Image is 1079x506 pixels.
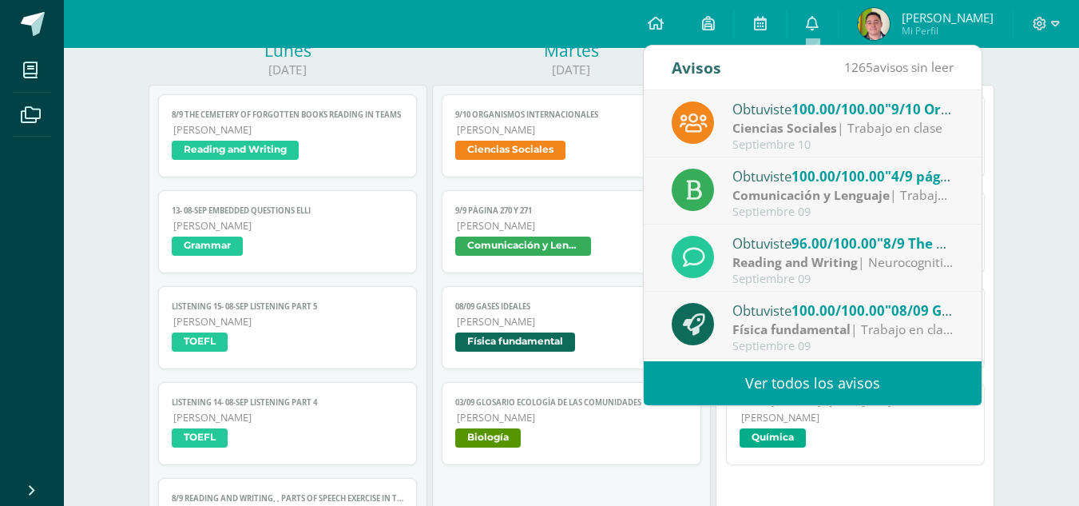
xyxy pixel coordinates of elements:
strong: Ciencias Sociales [732,119,837,137]
div: Obtuviste en [732,98,954,119]
span: Reading and Writing [172,141,299,160]
strong: Física fundamental [732,321,851,338]
span: LISTENING 14- 08-sep Listening part 4 [172,397,404,408]
span: [PERSON_NAME] [173,411,404,424]
div: Martes [432,39,711,62]
a: Ver todos los avisos [644,361,982,405]
a: 10/09 Hoja de trabajo [PERSON_NAME] y cetonas[PERSON_NAME]Química [726,382,986,465]
div: Obtuviste en [732,233,954,253]
div: Lunes [149,39,427,62]
strong: Reading and Writing [732,253,858,271]
span: 13- 08-sep Embedded questions ELLI [172,205,404,216]
a: 03/09 Glosario Ecología de las comunidades[PERSON_NAME]Biología [442,382,701,465]
a: 13- 08-sep Embedded questions ELLI[PERSON_NAME]Grammar [158,190,418,273]
span: Física fundamental [455,333,575,352]
span: 8/9 The Cemetery of Forgotten books reading in TEAMS [172,110,404,120]
span: [PERSON_NAME] [173,123,404,137]
span: [PERSON_NAME] [741,411,972,424]
span: "4/9 páginas 261 y 265" [885,167,1039,185]
a: 9/9 Página 270 y 271[PERSON_NAME]Comunicación y Lenguaje [442,190,701,273]
span: [PERSON_NAME] [457,219,688,233]
span: [PERSON_NAME] [902,10,994,26]
div: [DATE] [149,62,427,78]
span: LISTENING 15- 08-sep Listening part 5 [172,301,404,312]
span: 100.00/100.00 [791,167,885,185]
img: 2ac621d885da50cde50dcbe7d88617bc.png [858,8,890,40]
div: Septiembre 10 [732,138,954,152]
div: Septiembre 09 [732,273,954,286]
span: Ciencias Sociales [455,141,565,160]
div: [DATE] [432,62,711,78]
span: Grammar [172,237,243,256]
span: Biología [455,428,521,448]
a: LISTENING 15- 08-sep Listening part 5[PERSON_NAME]TOEFL [158,286,418,369]
div: Septiembre 09 [732,205,954,219]
span: Química [740,428,806,448]
div: Septiembre 09 [732,340,954,353]
span: TOEFL [172,428,228,448]
div: | Trabajo en clase [732,186,954,205]
div: | Neurocognitive Project [732,253,954,272]
span: [PERSON_NAME] [173,315,404,329]
a: LISTENING 14- 08-sep Listening part 4[PERSON_NAME]TOEFL [158,382,418,465]
span: [PERSON_NAME] [457,123,688,137]
span: 9/9 Página 270 y 271 [455,205,688,216]
span: Mi Perfil [902,24,994,38]
div: | Trabajo en clase [732,119,954,137]
div: Obtuviste en [732,165,954,186]
a: 8/9 The Cemetery of Forgotten books reading in TEAMS[PERSON_NAME]Reading and Writing [158,94,418,177]
span: 100.00/100.00 [791,301,885,320]
span: 08/09 Gases Ideales [455,301,688,312]
span: 100.00/100.00 [791,100,885,118]
span: 1265 [844,58,873,76]
div: Obtuviste en [732,300,954,321]
span: 03/09 Glosario Ecología de las comunidades [455,397,688,408]
span: avisos sin leer [844,58,954,76]
span: "08/09 Gases Ideales" [885,301,1028,320]
span: 8/9 Reading and Writing, , Parts of speech exercise in the notebook [172,493,404,504]
span: Comunicación y Lenguaje [455,237,591,256]
span: 9/10 Organismos Internacionales [455,110,688,120]
a: 08/09 Gases Ideales[PERSON_NAME]Física fundamental [442,286,701,369]
div: | Trabajo en clase [732,321,954,339]
div: Avisos [672,46,721,90]
strong: Comunicación y Lenguaje [732,186,890,204]
span: TOEFL [172,333,228,352]
a: 9/10 Organismos Internacionales[PERSON_NAME]Ciencias Sociales [442,94,701,177]
span: [PERSON_NAME] [173,219,404,233]
span: 96.00/100.00 [791,234,877,253]
span: [PERSON_NAME] [457,315,688,329]
span: [PERSON_NAME] [457,411,688,424]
